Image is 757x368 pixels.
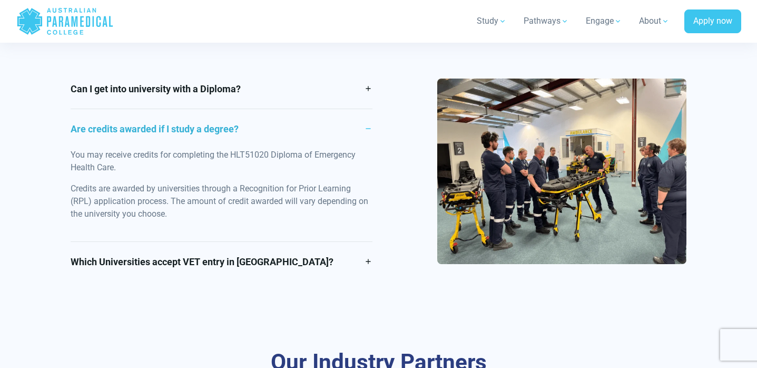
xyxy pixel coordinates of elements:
[16,4,114,38] a: Australian Paramedical College
[71,242,372,282] a: Which Universities accept VET entry in [GEOGRAPHIC_DATA]?
[71,69,372,109] a: Can I get into university with a Diploma?
[470,6,513,36] a: Study
[633,6,676,36] a: About
[684,9,741,34] a: Apply now
[579,6,628,36] a: Engage
[71,149,372,174] p: You may receive credits for completing the HLT51020 Diploma of Emergency Health Care.
[71,109,372,149] a: Are credits awarded if I study a degree?
[517,6,575,36] a: Pathways
[71,182,372,220] p: Credits are awarded by universities through a Recognition for Prior Learning (RPL) application pr...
